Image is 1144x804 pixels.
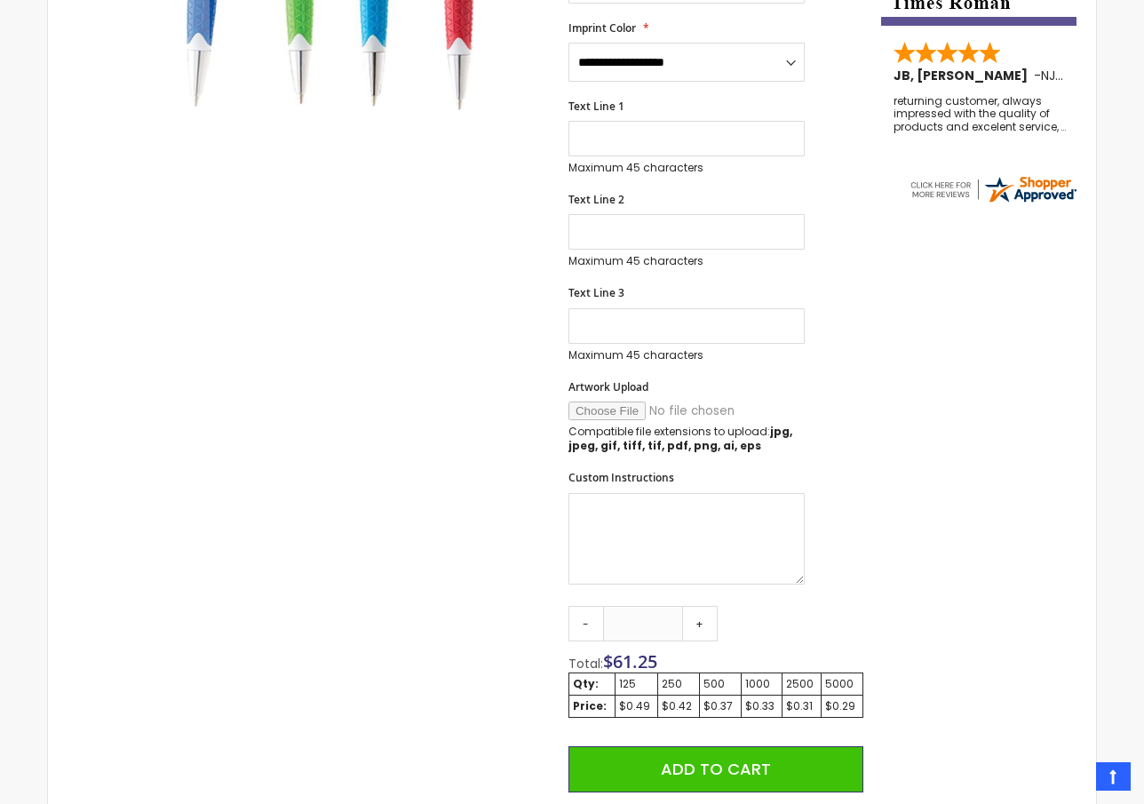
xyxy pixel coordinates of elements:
[573,698,607,713] strong: Price:
[619,677,654,691] div: 125
[1041,67,1063,84] span: NJ
[662,677,695,691] div: 250
[682,606,718,641] a: +
[568,161,805,175] p: Maximum 45 characters
[703,677,736,691] div: 500
[894,95,1066,133] div: returning customer, always impressed with the quality of products and excelent service, will retu...
[568,655,603,673] span: Total:
[568,20,636,36] span: Imprint Color
[908,194,1078,209] a: 4pens.com certificate URL
[568,379,648,394] span: Artwork Upload
[662,699,695,713] div: $0.42
[568,425,805,453] p: Compatible file extensions to upload:
[786,677,817,691] div: 2500
[619,699,654,713] div: $0.49
[894,67,1034,84] span: JB, [PERSON_NAME]
[568,470,674,485] span: Custom Instructions
[703,699,736,713] div: $0.37
[661,758,771,780] span: Add to Cart
[825,677,859,691] div: 5000
[568,746,863,792] button: Add to Cart
[786,699,817,713] div: $0.31
[613,649,657,673] span: 61.25
[568,348,805,362] p: Maximum 45 characters
[568,424,792,453] strong: jpg, jpeg, gif, tiff, tif, pdf, png, ai, eps
[825,699,859,713] div: $0.29
[745,677,778,691] div: 1000
[568,192,624,207] span: Text Line 2
[568,99,624,114] span: Text Line 1
[908,173,1078,205] img: 4pens.com widget logo
[603,649,657,673] span: $
[573,676,599,691] strong: Qty:
[568,254,805,268] p: Maximum 45 characters
[997,756,1144,804] iframe: Google Customer Reviews
[568,285,624,300] span: Text Line 3
[745,699,778,713] div: $0.33
[568,606,604,641] a: -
